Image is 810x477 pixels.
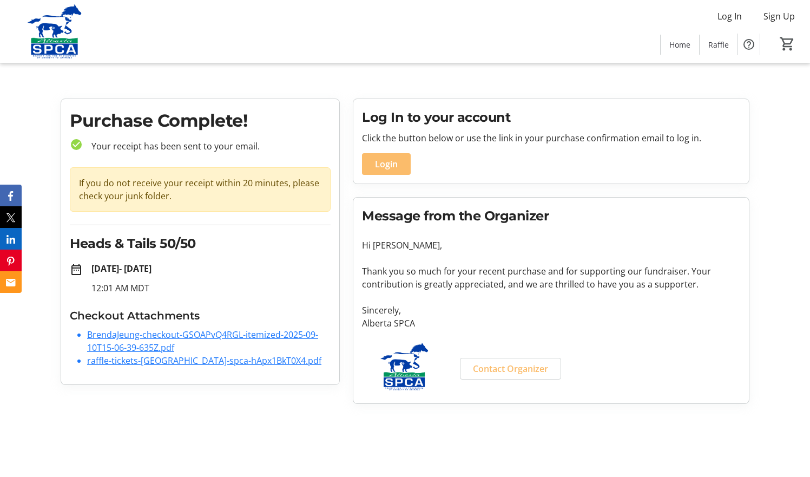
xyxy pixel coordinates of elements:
img: Alberta SPCA logo [362,343,447,390]
p: Alberta SPCA [362,317,740,330]
button: Cart [778,34,797,54]
a: Contact Organizer [460,358,561,380]
span: Raffle [708,39,729,50]
span: Login [375,158,398,171]
span: Home [669,39,690,50]
p: Click the button below or use the link in your purchase confirmation email to log in. [362,132,740,145]
img: Alberta SPCA's Logo [6,4,103,58]
a: raffle-tickets-[GEOGRAPHIC_DATA]-spca-hApx1BkT0X4.pdf [87,355,321,367]
a: Raffle [700,35,737,55]
button: Log In [709,8,750,25]
h3: Checkout Attachments [70,308,331,324]
h2: Message from the Organizer [362,206,740,226]
p: Your receipt has been sent to your email. [83,140,331,153]
p: Thank you so much for your recent purchase and for supporting our fundraiser. Your contribution i... [362,265,740,291]
button: Sign Up [755,8,804,25]
a: Home [661,35,699,55]
p: Sincerely, [362,304,740,317]
span: Sign Up [763,10,795,23]
mat-icon: date_range [70,263,83,276]
a: BrendaJeung-checkout-GSOAPvQ4RGL-itemized-2025-09-10T15-06-39-635Z.pdf [87,329,318,354]
h1: Purchase Complete! [70,108,331,134]
span: Log In [717,10,742,23]
button: Help [738,34,760,55]
button: Login [362,153,411,175]
span: Contact Organizer [473,362,548,375]
h2: Heads & Tails 50/50 [70,234,331,253]
mat-icon: check_circle [70,138,83,151]
p: Hi [PERSON_NAME], [362,239,740,252]
h2: Log In to your account [362,108,740,127]
div: If you do not receive your receipt within 20 minutes, please check your junk folder. [70,167,331,212]
p: 12:01 AM MDT [91,282,331,295]
strong: [DATE] - [DATE] [91,263,152,275]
